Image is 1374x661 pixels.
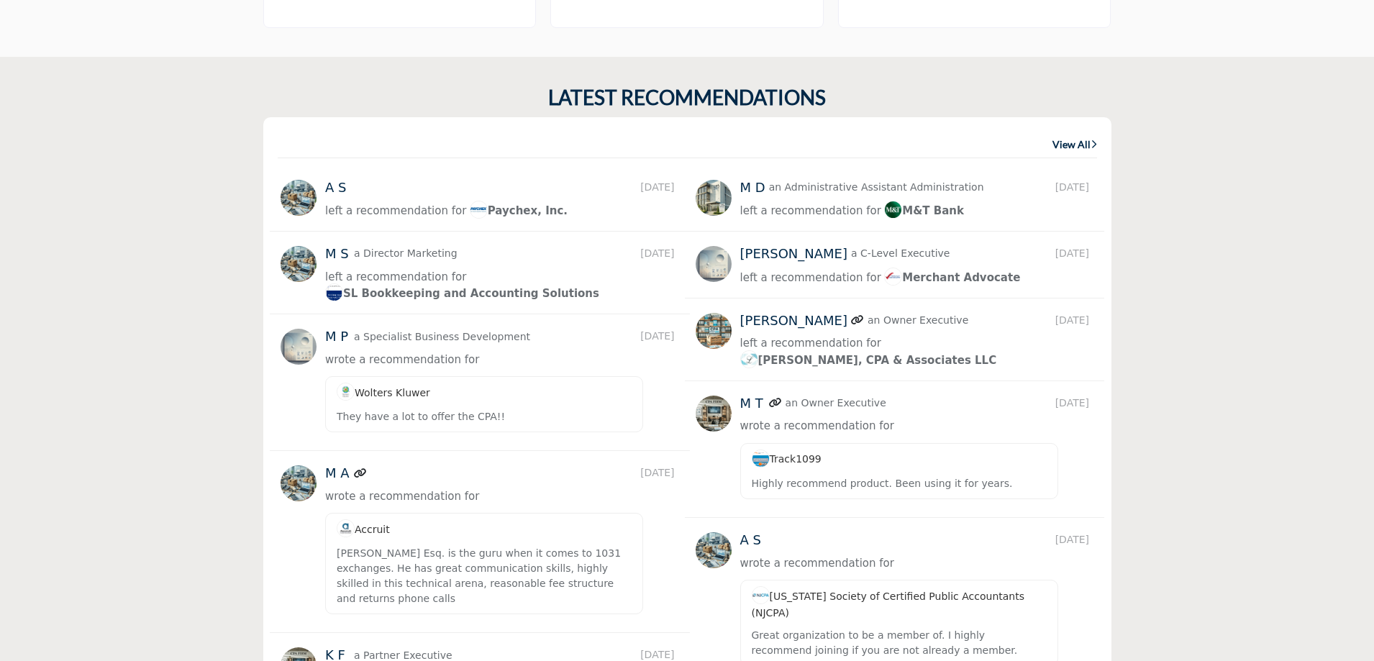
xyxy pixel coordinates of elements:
span: Accruit [337,524,390,535]
span: [DATE] [640,329,678,344]
span: wrote a recommendation for [740,560,894,573]
a: image[US_STATE] Society of Certified Public Accountants (NJCPA) [752,594,1025,623]
span: Paychex, Inc. [470,204,568,217]
span: left a recommendation for [740,340,881,353]
span: wrote a recommendation for [325,353,479,366]
img: image [884,271,902,289]
h5: A S [325,180,350,196]
img: image [752,590,770,608]
span: left a recommendation for [740,208,881,221]
img: image [884,204,902,222]
img: avtar-image [696,316,732,352]
h5: M S [325,246,350,262]
img: image [325,283,343,301]
img: image [470,201,488,219]
a: imageAccruit [337,524,390,535]
span: Track1099 [752,457,822,468]
p: They have a lot to offer the CPA!! [337,409,632,424]
span: Wolters Kluwer [337,387,430,398]
span: [US_STATE] Society of Certified Public Accountants (NJCPA) [752,594,1025,623]
span: wrote a recommendation for [740,423,894,436]
span: [DATE] [1055,250,1093,265]
img: image [740,354,758,372]
a: imageMerchant Advocate [884,273,1020,291]
a: imageSL Bookkeeping and Accounting Solutions [325,285,599,303]
p: a Director Marketing [354,246,458,261]
h5: M T [740,399,765,415]
p: an Owner Executive [868,316,968,332]
h5: M P [325,329,350,345]
span: [DATE] [1055,316,1093,332]
img: avtar-image [696,399,732,435]
span: [DATE] [640,246,678,261]
a: View All [1052,137,1097,152]
p: a Specialist Business Development [354,329,530,345]
h5: M D [740,183,765,199]
p: [PERSON_NAME] Esq. is the guru when it comes to 1031 exchanges. He has great communication skills... [337,546,632,606]
span: left a recommendation for [740,275,881,288]
img: image [337,519,355,537]
img: avtar-image [281,329,317,365]
span: [DATE] [640,180,678,195]
a: imageM&T Bank [884,206,964,224]
span: wrote a recommendation for [325,490,479,503]
p: an Administrative Assistant Administration [769,183,984,199]
span: [DATE] [640,465,678,480]
img: image [752,453,770,471]
a: imagePaychex, Inc. [470,202,568,220]
img: avtar-image [281,180,317,216]
a: imageTrack1099 [752,457,822,468]
img: image [337,383,355,401]
span: Merchant Advocate [884,275,1020,288]
h5: [PERSON_NAME] [740,250,848,265]
h5: [PERSON_NAME] [740,316,848,332]
img: avtar-image [696,183,732,219]
h5: A S [740,536,765,552]
span: [PERSON_NAME], CPA & Associates LLC [740,357,997,370]
img: avtar-image [696,536,732,572]
span: SL Bookkeeping and Accounting Solutions [325,287,599,300]
a: imageWolters Kluwer [337,387,430,398]
span: [DATE] [1055,183,1093,199]
span: left a recommendation for [325,204,466,217]
p: Highly recommend product. Been using it for years. [752,480,1047,495]
img: avtar-image [281,246,317,282]
a: image[PERSON_NAME], CPA & Associates LLC [740,355,997,373]
img: avtar-image [281,465,317,501]
img: avtar-image [696,250,732,286]
span: [DATE] [1055,399,1093,414]
span: [DATE] [1055,536,1093,551]
span: M&T Bank [884,208,964,221]
p: a C-Level Executive [851,250,950,265]
span: left a recommendation for [325,270,466,283]
h2: LATEST RECOMMENDATIONS [548,86,826,110]
h5: M A [325,465,350,481]
p: an Owner Executive [786,399,886,414]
